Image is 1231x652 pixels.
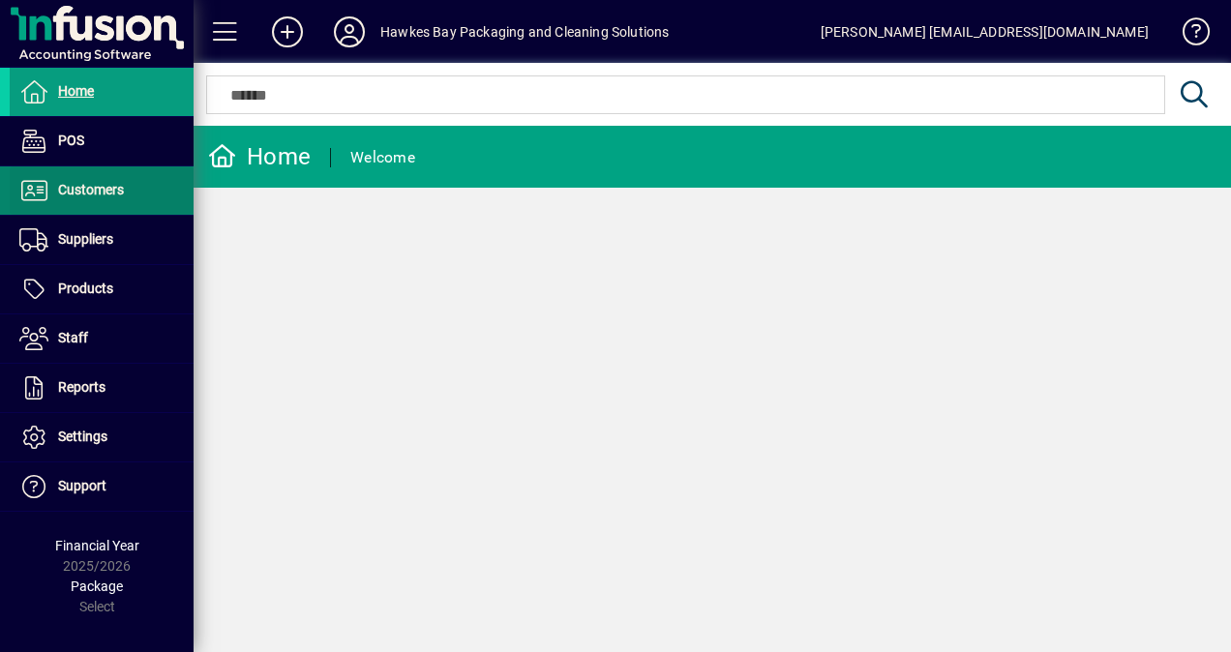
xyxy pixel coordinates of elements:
[10,413,194,461] a: Settings
[10,314,194,363] a: Staff
[10,166,194,215] a: Customers
[71,578,123,594] span: Package
[58,83,94,99] span: Home
[821,16,1149,47] div: [PERSON_NAME] [EMAIL_ADDRESS][DOMAIN_NAME]
[58,330,88,345] span: Staff
[256,15,318,49] button: Add
[58,182,124,197] span: Customers
[10,216,194,264] a: Suppliers
[58,281,113,296] span: Products
[1168,4,1207,67] a: Knowledge Base
[10,364,194,412] a: Reports
[10,462,194,511] a: Support
[58,231,113,247] span: Suppliers
[55,538,139,553] span: Financial Year
[380,16,670,47] div: Hawkes Bay Packaging and Cleaning Solutions
[208,141,311,172] div: Home
[350,142,415,173] div: Welcome
[58,133,84,148] span: POS
[10,117,194,165] a: POS
[58,379,105,395] span: Reports
[58,478,106,493] span: Support
[58,429,107,444] span: Settings
[10,265,194,313] a: Products
[318,15,380,49] button: Profile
